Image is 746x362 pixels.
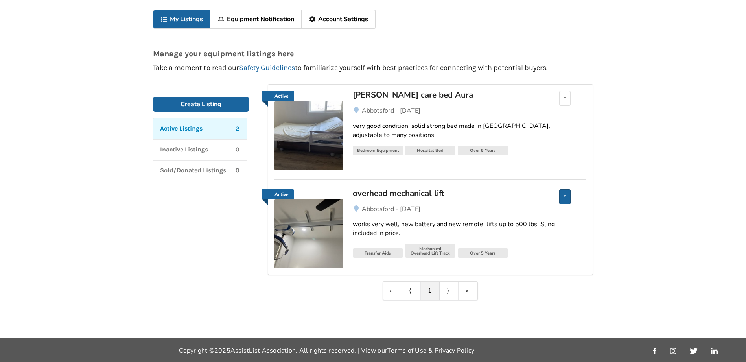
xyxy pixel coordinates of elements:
div: very good condition, solid strong bed made in [GEOGRAPHIC_DATA], adjustable to many positions. [353,122,586,140]
a: Bedroom EquipmentHospital BedOver 5 Years [353,146,586,157]
div: Hospital Bed [405,146,455,155]
p: Take a moment to read our to familiarize yourself with best practices for connecting with potenti... [153,64,593,72]
a: Last item [459,282,477,300]
a: 1 [421,282,440,300]
p: Inactive Listings [160,145,208,154]
a: First item [383,282,402,300]
img: transfer aids-overhead mechanical lift [274,199,343,268]
div: Over 5 Years [458,146,508,155]
span: Abbotsford - [DATE] [362,106,420,115]
a: very good condition, solid strong bed made in [GEOGRAPHIC_DATA], adjustable to many positions. [353,115,586,146]
div: Over 5 Years [458,248,508,258]
a: overhead mechanical lift [353,189,536,204]
a: Active [262,189,294,199]
p: 2 [236,124,239,133]
p: 0 [236,145,239,154]
p: Manage your equipment listings here [153,50,593,58]
a: Account Settings [302,10,376,28]
div: overhead mechanical lift [353,188,536,198]
div: [PERSON_NAME] care bed Aura [353,90,536,100]
a: My Listings [153,10,210,28]
a: Terms of Use & Privacy Policy [387,346,474,355]
a: Transfer AidsMechanical Overhead Lift TrackOver 5 Years [353,244,586,260]
a: Active [262,91,294,101]
a: Active [274,189,343,268]
a: Abbotsford - [DATE] [353,204,586,214]
a: Equipment Notification [210,10,302,28]
a: works very well, new battery and new remote. lifts up to 500 lbs. Sling included in price. [353,214,586,244]
img: instagram_link [670,348,676,354]
div: Pagination Navigation [383,281,478,300]
p: Active Listings [160,124,203,133]
a: Next item [440,282,459,300]
p: Sold/Donated Listings [160,166,226,175]
a: Safety Guidelines [239,63,295,72]
a: Create Listing [153,97,249,112]
img: bedroom equipment-malsch care bed aura [274,101,343,170]
div: Transfer Aids [353,248,403,258]
div: Bedroom Equipment [353,146,403,155]
div: Mechanical Overhead Lift Track [405,244,455,258]
img: facebook_link [653,348,656,354]
a: Previous item [402,282,421,300]
img: linkedin_link [711,348,718,354]
img: twitter_link [690,348,697,354]
div: works very well, new battery and new remote. lifts up to 500 lbs. Sling included in price. [353,220,586,238]
a: Active [274,91,343,170]
span: Abbotsford - [DATE] [362,205,420,213]
a: [PERSON_NAME] care bed Aura [353,91,536,106]
a: Abbotsford - [DATE] [353,106,586,115]
p: 0 [236,166,239,175]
